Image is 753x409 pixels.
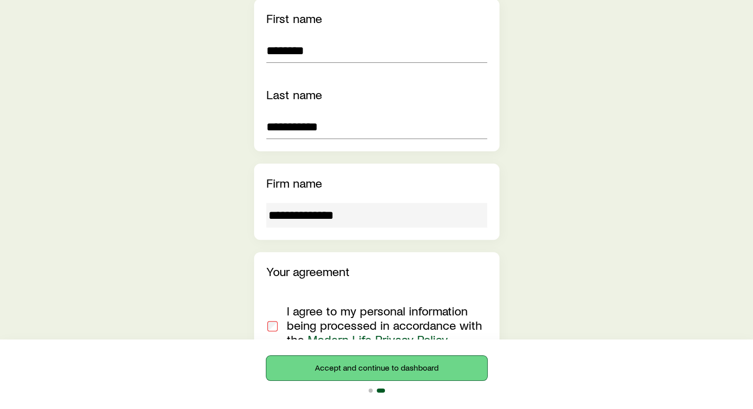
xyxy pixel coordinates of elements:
span: I agree to my personal information being processed in accordance with the [287,303,482,347]
label: Your agreement [266,264,350,279]
a: Modern Life Privacy Policy [308,332,448,347]
button: Accept and continue to dashboard [266,356,487,380]
label: Firm name [266,175,322,190]
label: Last name [266,87,322,102]
input: I agree to my personal information being processed in accordance with the Modern Life Privacy Policy [267,321,278,331]
label: First name [266,11,322,26]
